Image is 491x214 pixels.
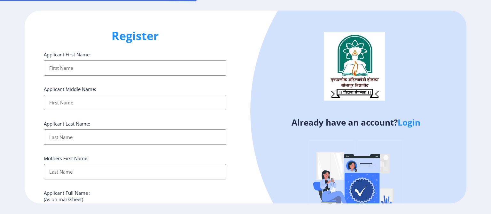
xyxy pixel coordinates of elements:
[44,164,226,179] input: Last Name
[44,60,226,76] input: First Name
[44,129,226,145] input: Last Name
[398,117,420,128] a: Login
[44,95,226,110] input: First Name
[250,117,462,128] h4: Already have an account?
[44,51,91,58] label: Applicant First Name:
[44,120,90,127] label: Applicant Last Name:
[44,155,89,161] label: Mothers First Name:
[324,32,385,101] img: logo
[44,28,226,44] h1: Register
[44,190,90,202] label: Applicant Full Name : (As on marksheet)
[44,86,96,92] label: Applicant Middle Name:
